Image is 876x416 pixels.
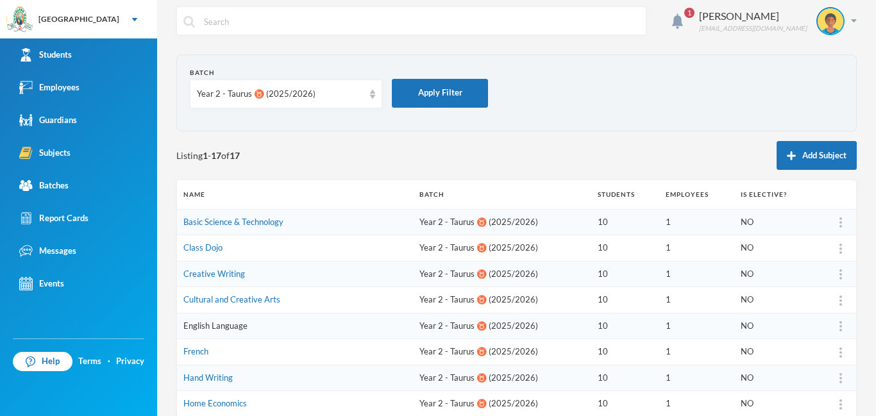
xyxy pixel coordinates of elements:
td: NO [734,313,814,339]
img: search [183,16,195,28]
td: 1 [659,313,735,339]
td: Year 2 - Taurus ♉️ (2025/2026) [413,313,591,339]
b: 17 [230,150,240,161]
div: Employees [19,81,80,94]
td: 1 [659,365,735,391]
td: 1 [659,209,735,235]
a: Home Economics [183,398,247,408]
div: [PERSON_NAME] [699,8,807,24]
a: Privacy [116,355,144,368]
div: Guardians [19,113,77,127]
div: Year 2 - Taurus ♉️ (2025/2026) [197,88,364,101]
div: Students [19,48,72,62]
td: NO [734,235,814,262]
td: Year 2 - Taurus ♉️ (2025/2026) [413,287,591,313]
button: Apply Filter [392,79,488,108]
td: NO [734,261,814,287]
th: Batch [413,180,591,209]
img: more_vert [839,269,842,279]
div: Batch [190,68,382,78]
td: 10 [591,235,659,262]
th: Name [177,180,413,209]
td: NO [734,365,814,391]
button: Add Subject [777,141,857,170]
a: English Language [183,320,248,331]
img: more_vert [839,399,842,410]
a: Basic Science & Technology [183,217,283,227]
td: Year 2 - Taurus ♉️ (2025/2026) [413,365,591,391]
td: NO [734,339,814,365]
span: Listing - of [176,149,240,162]
input: Search [203,7,639,36]
div: Subjects [19,146,71,160]
a: French [183,346,208,356]
div: Report Cards [19,212,88,225]
div: [GEOGRAPHIC_DATA] [38,13,119,25]
img: STUDENT [818,8,843,34]
td: Year 2 - Taurus ♉️ (2025/2026) [413,209,591,235]
div: [EMAIL_ADDRESS][DOMAIN_NAME] [699,24,807,33]
th: Employees [659,180,735,209]
th: Is Elective? [734,180,814,209]
td: 10 [591,313,659,339]
img: more_vert [839,321,842,331]
span: 1 [684,8,695,18]
a: Class Dojo [183,242,223,253]
img: more_vert [839,295,842,306]
a: Terms [78,355,101,368]
a: Hand Writing [183,372,233,383]
b: 17 [211,150,221,161]
img: more_vert [839,244,842,254]
td: 10 [591,339,659,365]
td: 10 [591,365,659,391]
a: Cultural and Creative Arts [183,294,280,304]
b: 1 [203,150,208,161]
td: 10 [591,287,659,313]
div: Messages [19,244,76,258]
td: 1 [659,235,735,262]
img: logo [7,7,33,33]
a: Creative Writing [183,269,245,279]
td: Year 2 - Taurus ♉️ (2025/2026) [413,261,591,287]
img: more_vert [839,373,842,383]
td: 1 [659,261,735,287]
td: 10 [591,209,659,235]
td: 10 [591,261,659,287]
div: Batches [19,179,69,192]
td: 1 [659,287,735,313]
a: Help [13,352,72,371]
td: NO [734,209,814,235]
div: · [108,355,110,368]
td: Year 2 - Taurus ♉️ (2025/2026) [413,235,591,262]
td: 1 [659,339,735,365]
td: Year 2 - Taurus ♉️ (2025/2026) [413,339,591,365]
th: Students [591,180,659,209]
div: Events [19,277,64,290]
img: more_vert [839,347,842,358]
td: NO [734,287,814,313]
img: more_vert [839,217,842,228]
